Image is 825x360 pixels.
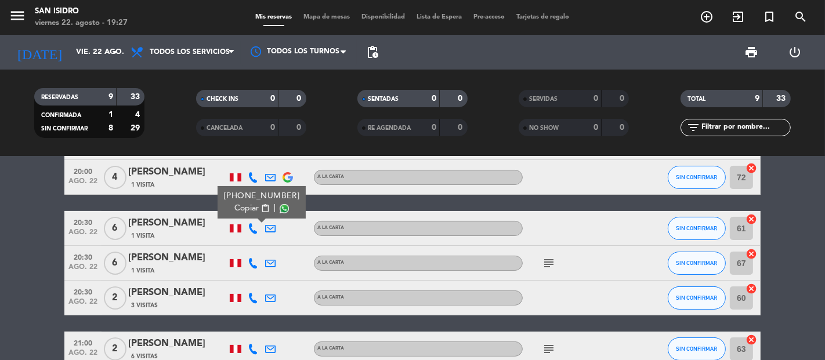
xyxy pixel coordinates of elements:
span: TOTAL [687,96,705,102]
strong: 9 [755,94,759,103]
strong: 0 [594,123,598,132]
span: 1 Visita [131,231,154,241]
strong: 9 [108,93,113,101]
i: subject [542,342,556,356]
span: SIN CONFIRMAR [676,260,718,266]
span: 1 Visita [131,266,154,275]
button: Copiarcontent_paste [234,202,270,214]
strong: 0 [620,123,627,132]
span: SERVIDAS [529,96,558,102]
span: SIN CONFIRMAR [676,346,718,352]
i: turned_in_not [762,10,776,24]
span: RE AGENDADA [368,125,411,131]
span: pending_actions [366,45,379,59]
span: print [744,45,758,59]
span: CANCELADA [207,125,243,131]
button: SIN CONFIRMAR [668,286,726,310]
button: menu [9,7,26,28]
span: 1 Visita [131,180,154,190]
span: 20:30 [68,250,97,263]
span: A la carta [317,346,344,351]
i: subject [542,256,556,270]
span: 2 [104,286,126,310]
div: [PERSON_NAME] [128,285,227,300]
span: SENTADAS [368,96,399,102]
span: NO SHOW [529,125,559,131]
button: SIN CONFIRMAR [668,217,726,240]
strong: 0 [270,123,275,132]
input: Filtrar por nombre... [700,121,790,134]
div: [PERSON_NAME] [128,336,227,351]
span: SIN CONFIRMAR [41,126,88,132]
i: power_settings_new [788,45,802,59]
i: cancel [746,283,757,294]
span: 20:00 [68,164,97,177]
span: Lista de Espera [411,14,468,20]
i: cancel [746,248,757,260]
span: Mis reservas [250,14,298,20]
span: SIN CONFIRMAR [676,174,718,180]
span: 3 Visitas [131,301,158,310]
div: [PHONE_NUMBER] [224,190,300,202]
span: SIN CONFIRMAR [676,225,718,231]
span: A la carta [317,174,344,179]
i: add_circle_outline [700,10,714,24]
span: CONFIRMADA [41,112,81,118]
span: | [274,202,276,214]
i: arrow_drop_down [108,45,122,59]
span: A la carta [317,260,344,265]
span: Todos los servicios [150,48,230,56]
div: viernes 22. agosto - 19:27 [35,17,128,29]
button: SIN CONFIRMAR [668,252,726,275]
span: ago. 22 [68,298,97,311]
div: San Isidro [35,6,128,17]
i: exit_to_app [731,10,745,24]
span: ago. 22 [68,177,97,191]
strong: 0 [296,94,303,103]
span: ago. 22 [68,228,97,242]
span: 20:30 [68,215,97,228]
i: search [794,10,808,24]
strong: 33 [131,93,142,101]
i: cancel [746,213,757,225]
strong: 0 [432,94,436,103]
span: content_paste [261,204,270,213]
img: google-logo.png [283,172,293,183]
span: Tarjetas de regalo [511,14,576,20]
span: Disponibilidad [356,14,411,20]
strong: 0 [458,94,465,103]
strong: 0 [620,94,627,103]
span: 6 [104,217,126,240]
i: menu [9,7,26,24]
strong: 4 [135,111,142,119]
strong: 29 [131,124,142,132]
i: cancel [746,334,757,346]
span: 6 [104,252,126,275]
div: [PERSON_NAME] [128,165,227,180]
span: 20:30 [68,285,97,298]
strong: 33 [776,94,788,103]
strong: 0 [458,123,465,132]
strong: 0 [432,123,436,132]
span: Copiar [234,202,259,214]
span: SIN CONFIRMAR [676,294,718,301]
span: 4 [104,166,126,189]
strong: 0 [296,123,303,132]
div: LOG OUT [773,35,817,70]
span: Mapa de mesas [298,14,356,20]
span: RESERVADAS [41,94,78,100]
strong: 0 [594,94,598,103]
span: 21:00 [68,336,97,349]
span: ago. 22 [68,263,97,277]
button: SIN CONFIRMAR [668,166,726,189]
span: Pre-acceso [468,14,511,20]
strong: 8 [108,124,113,132]
i: filter_list [686,121,700,134]
div: [PERSON_NAME] [128,216,227,231]
strong: 1 [108,111,113,119]
span: A la carta [317,226,344,230]
i: [DATE] [9,39,70,65]
strong: 0 [270,94,275,103]
div: [PERSON_NAME] [128,250,227,266]
span: A la carta [317,295,344,300]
